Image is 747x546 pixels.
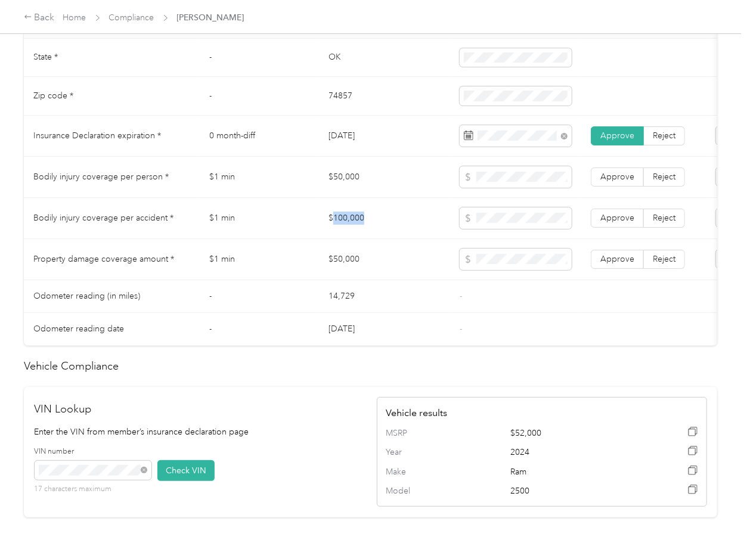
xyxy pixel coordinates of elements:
span: 2500 [510,485,635,498]
div: Back [24,11,55,25]
span: MSRP [386,427,436,440]
td: OK [319,39,450,77]
span: $52,000 [510,427,635,440]
span: Ram [510,466,635,479]
td: Bodily injury coverage per person * [24,157,200,198]
td: [DATE] [319,313,450,346]
td: - [200,39,319,77]
span: Reject [653,213,675,223]
span: Insurance Declaration expiration * [33,131,161,141]
td: $1 min [200,157,319,198]
td: State * [24,39,200,77]
span: Reject [653,131,675,141]
span: Reject [653,254,675,264]
span: State * [33,52,58,62]
td: Odometer reading date [24,313,200,346]
span: Approve [600,131,634,141]
p: Enter the VIN from member’s insurance declaration page [35,426,365,438]
span: Approve [600,254,634,264]
td: $50,000 [319,157,450,198]
td: Zip code * [24,77,200,116]
td: - [200,313,319,346]
td: $1 min [200,198,319,239]
span: Odometer reading (in miles) [33,291,140,301]
span: Approve [600,213,634,223]
h2: VIN Lookup [35,401,365,417]
h2: Vehicle Compliance [24,358,717,374]
a: Home [63,13,86,23]
span: Odometer reading date [33,324,124,334]
a: Compliance [109,13,154,23]
span: Reject [653,172,675,182]
td: $50,000 [319,239,450,280]
td: Property damage coverage amount * [24,239,200,280]
button: Check VIN [157,460,215,481]
span: Property damage coverage amount * [33,254,174,264]
span: Make [386,466,436,479]
td: - [200,280,319,313]
td: 74857 [319,77,450,116]
span: Zip code * [33,91,73,101]
td: 14,729 [319,280,450,313]
td: 0 month-diff [200,116,319,157]
label: VIN number [35,446,151,457]
td: $1 min [200,239,319,280]
p: 17 characters maximum [35,484,151,495]
span: Approve [600,172,634,182]
span: Model [386,485,436,498]
td: - [200,77,319,116]
span: Year [386,446,436,459]
span: Bodily injury coverage per person * [33,172,169,182]
span: 2024 [510,446,635,459]
td: [DATE] [319,116,450,157]
span: Bodily injury coverage per accident * [33,213,173,223]
h4: Vehicle results [386,406,698,420]
span: - [460,291,462,301]
span: - [460,324,462,334]
iframe: Everlance-gr Chat Button Frame [680,479,747,546]
td: Odometer reading (in miles) [24,280,200,313]
span: [PERSON_NAME] [177,11,244,24]
td: Bodily injury coverage per accident * [24,198,200,239]
td: $100,000 [319,198,450,239]
td: Insurance Declaration expiration * [24,116,200,157]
